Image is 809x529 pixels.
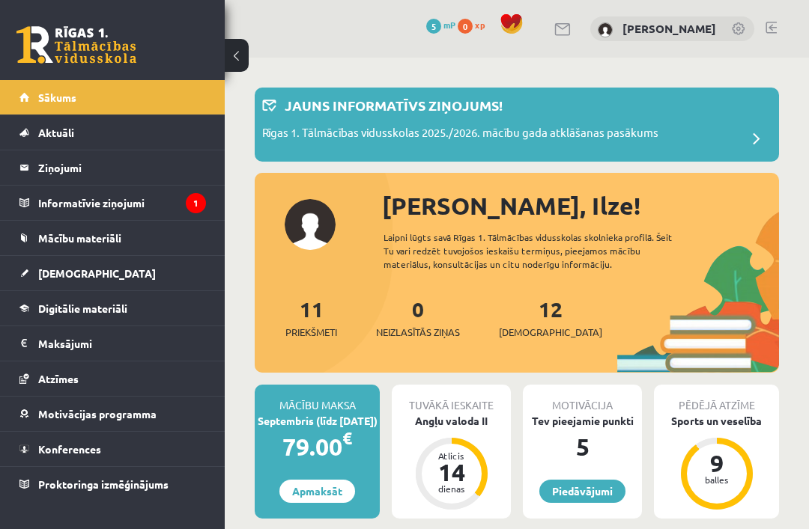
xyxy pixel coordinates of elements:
span: xp [475,19,485,31]
a: Informatīvie ziņojumi1 [19,186,206,220]
span: Sākums [38,91,76,104]
a: Mācību materiāli [19,221,206,255]
a: Proktoringa izmēģinājums [19,467,206,501]
a: Apmaksāt [279,480,355,503]
div: Tuvākā ieskaite [392,385,511,413]
a: Jauns informatīvs ziņojums! Rīgas 1. Tālmācības vidusskolas 2025./2026. mācību gada atklāšanas pa... [262,95,772,154]
a: 11Priekšmeti [285,296,337,340]
a: Digitālie materiāli [19,291,206,325]
span: Atzīmes [38,372,79,385]
div: Atlicis [429,451,474,460]
div: Angļu valoda II [392,413,511,429]
legend: Ziņojumi [38,150,206,185]
i: 1 [186,193,206,213]
span: Priekšmeti [285,325,337,340]
span: 0 [458,19,473,34]
a: Sākums [19,80,206,114]
div: 79.00 [255,429,380,465]
div: Sports un veselība [654,413,779,429]
p: Rīgas 1. Tālmācības vidusskolas 2025./2026. mācību gada atklāšanas pasākums [262,124,658,145]
div: Motivācija [523,385,642,413]
a: Aktuāli [19,115,206,150]
span: Neizlasītās ziņas [376,325,460,340]
span: [DEMOGRAPHIC_DATA] [499,325,602,340]
a: Konferences [19,432,206,466]
a: 0Neizlasītās ziņas [376,296,460,340]
div: balles [694,475,739,484]
a: 12[DEMOGRAPHIC_DATA] [499,296,602,340]
div: Tev pieejamie punkti [523,413,642,429]
a: Maksājumi [19,326,206,361]
span: [DEMOGRAPHIC_DATA] [38,266,156,280]
span: Konferences [38,442,101,456]
span: 5 [426,19,441,34]
a: Rīgas 1. Tālmācības vidusskola [16,26,136,64]
div: Septembris (līdz [DATE]) [255,413,380,429]
span: Motivācijas programma [38,407,157,421]
span: Proktoringa izmēģinājums [38,477,169,491]
a: Motivācijas programma [19,397,206,431]
div: [PERSON_NAME], Ilze! [382,188,779,224]
span: Digitālie materiāli [38,302,127,315]
div: Pēdējā atzīme [654,385,779,413]
div: 5 [523,429,642,465]
a: [DEMOGRAPHIC_DATA] [19,256,206,290]
a: Ziņojumi [19,150,206,185]
a: 5 mP [426,19,455,31]
span: Aktuāli [38,126,74,139]
legend: Maksājumi [38,326,206,361]
a: Atzīmes [19,361,206,396]
legend: Informatīvie ziņojumi [38,186,206,220]
p: Jauns informatīvs ziņojums! [285,95,503,115]
a: 0 xp [458,19,492,31]
a: [PERSON_NAME] [622,21,716,36]
span: mP [443,19,455,31]
img: Ilze Everte [598,22,613,37]
div: Mācību maksa [255,385,380,413]
a: Piedāvājumi [539,480,625,503]
span: € [342,427,352,449]
span: Mācību materiāli [38,231,121,245]
a: Angļu valoda II Atlicis 14 dienas [392,413,511,512]
a: Sports un veselība 9 balles [654,413,779,512]
div: 9 [694,451,739,475]
div: 14 [429,460,474,484]
div: dienas [429,484,474,493]
div: Laipni lūgts savā Rīgas 1. Tālmācības vidusskolas skolnieka profilā. Šeit Tu vari redzēt tuvojošo... [384,230,698,271]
